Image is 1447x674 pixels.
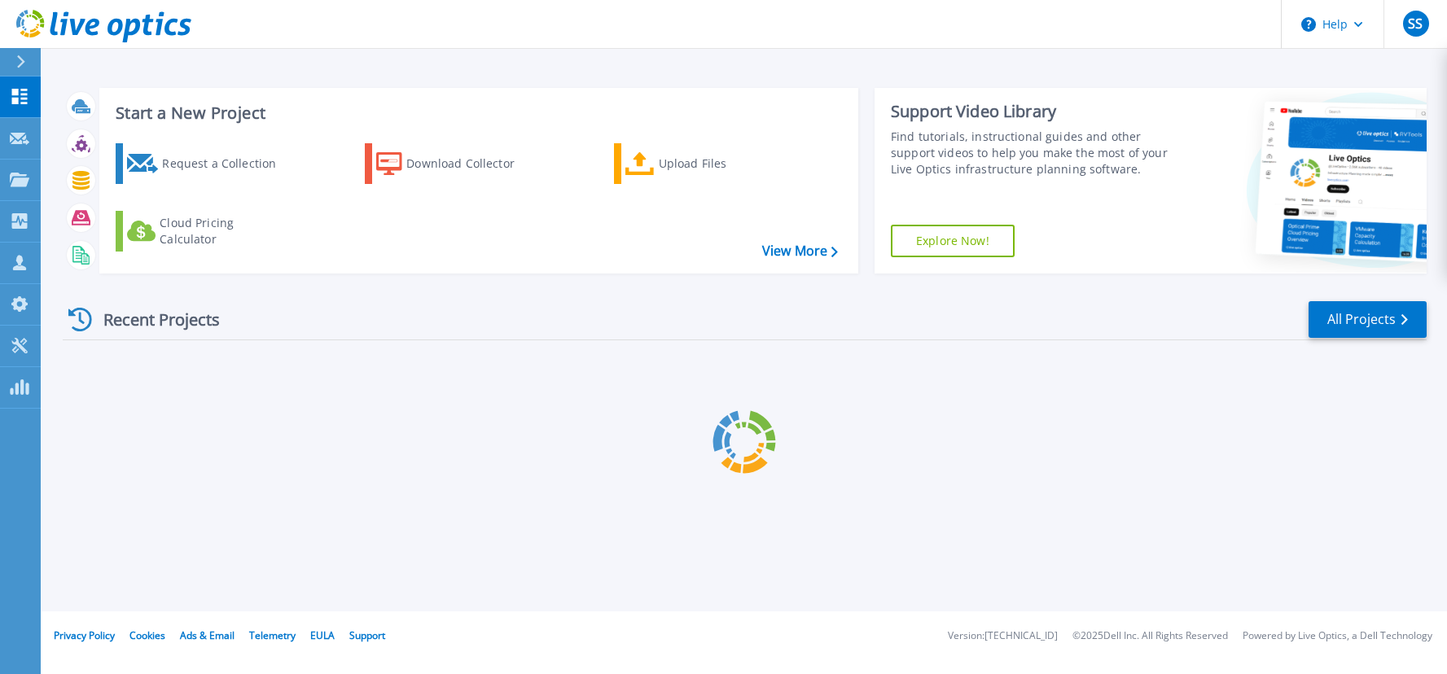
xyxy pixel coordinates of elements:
div: Support Video Library [891,101,1171,122]
li: Version: [TECHNICAL_ID] [948,631,1058,641]
a: Ads & Email [180,628,235,642]
a: EULA [310,628,335,642]
a: View More [762,243,838,259]
div: Recent Projects [63,300,242,339]
a: Cloud Pricing Calculator [116,211,297,252]
div: Cloud Pricing Calculator [160,215,290,247]
a: Support [349,628,385,642]
a: Privacy Policy [54,628,115,642]
a: Explore Now! [891,225,1015,257]
a: Cookies [129,628,165,642]
li: © 2025 Dell Inc. All Rights Reserved [1072,631,1228,641]
span: SS [1408,17,1423,30]
h3: Start a New Project [116,104,837,122]
div: Find tutorials, instructional guides and other support videos to help you make the most of your L... [891,129,1171,177]
a: Request a Collection [116,143,297,184]
div: Upload Files [659,147,789,180]
li: Powered by Live Optics, a Dell Technology [1243,631,1432,641]
a: All Projects [1309,301,1427,338]
div: Request a Collection [162,147,292,180]
a: Telemetry [249,628,296,642]
div: Download Collector [406,147,537,180]
a: Upload Files [614,143,796,184]
a: Download Collector [365,143,546,184]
